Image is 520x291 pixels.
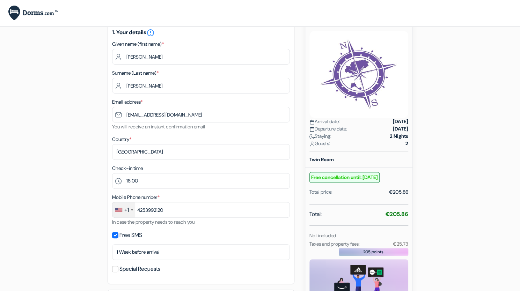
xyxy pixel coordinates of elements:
input: Enter last name [112,78,290,94]
strong: €205.86 [386,210,408,218]
span: Total: [309,210,322,218]
strong: [DATE] [393,118,408,125]
label: Check-in time [112,165,143,172]
label: Mobile Phone number [112,194,160,201]
a: error_outline [146,29,155,36]
span: Staying: [309,133,331,140]
img: moon.svg [309,134,315,139]
input: Enter email address [112,107,290,122]
div: +1 [124,206,129,214]
strong: [DATE] [393,125,408,133]
strong: 2 [405,140,408,147]
span: Arrival date: [309,118,340,125]
input: 201-555-0123 [112,202,290,218]
div: Total price: [309,188,332,196]
label: Given name (first name) [112,40,164,48]
strong: 2 Nights [390,133,408,140]
small: You will receive an instant confirmation email [112,124,205,130]
span: Departure date: [309,125,347,133]
label: Special Requests [119,264,160,274]
img: calendar.svg [309,119,315,125]
b: Twin Room [309,156,334,163]
img: user_icon.svg [309,141,315,147]
label: Country [112,136,131,143]
label: Email address [112,98,142,106]
div: United States: +1 [112,202,135,217]
label: Surname (Last name) [112,69,159,77]
small: Taxes and property fees: [309,241,360,247]
small: Free cancellation until: [DATE] [309,172,380,183]
h5: 1. Your details [112,29,290,37]
i: error_outline [146,29,155,37]
div: €205.86 [389,188,408,196]
span: Guests: [309,140,330,147]
input: Enter first name [112,49,290,65]
label: Free SMS [119,230,142,240]
small: €25.73 [393,241,408,247]
small: In case the property needs to reach you [112,219,195,225]
small: Not included [309,232,336,239]
img: Dorms.com [8,6,58,21]
span: 205 points [363,249,383,255]
img: calendar.svg [309,127,315,132]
